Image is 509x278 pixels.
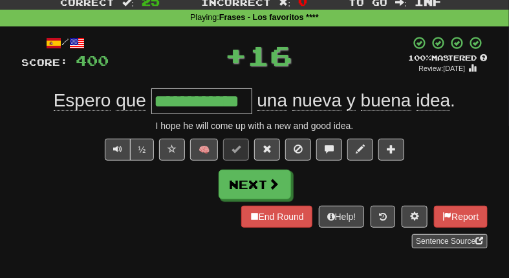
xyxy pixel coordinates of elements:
[409,53,488,63] div: Mastered
[254,139,280,161] button: Reset to 0% Mastered (alt+r)
[102,139,155,161] div: Text-to-speech controls
[316,139,342,161] button: Discuss sentence (alt+u)
[409,54,432,62] span: 100 %
[241,206,312,228] button: End Round
[347,90,356,111] span: y
[219,13,319,22] strong: Frases - Los favoritos ****
[105,139,131,161] button: Play sentence audio (ctl+space)
[417,90,451,111] span: idea
[159,139,185,161] button: Favorite sentence (alt+f)
[371,206,395,228] button: Round history (alt+y)
[319,206,365,228] button: Help!
[22,57,69,68] span: Score:
[434,206,487,228] button: Report
[223,139,249,161] button: Set this sentence to 100% Mastered (alt+m)
[54,90,111,111] span: Espero
[219,170,291,199] button: Next
[248,39,293,71] span: 16
[347,139,373,161] button: Edit sentence (alt+d)
[292,90,341,111] span: nueva
[285,139,311,161] button: Ignore sentence (alt+i)
[76,52,109,68] span: 400
[257,90,288,111] span: una
[190,139,218,161] button: 🧠
[116,90,146,111] span: que
[361,90,411,111] span: buena
[378,139,404,161] button: Add to collection (alt+a)
[22,119,488,132] div: I hope he will come up with a new and good idea.
[22,35,109,52] div: /
[225,35,248,74] span: +
[130,139,155,161] button: ½
[419,65,466,72] small: Review: [DATE]
[412,234,487,248] a: Sentence Source
[252,90,456,111] span: .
